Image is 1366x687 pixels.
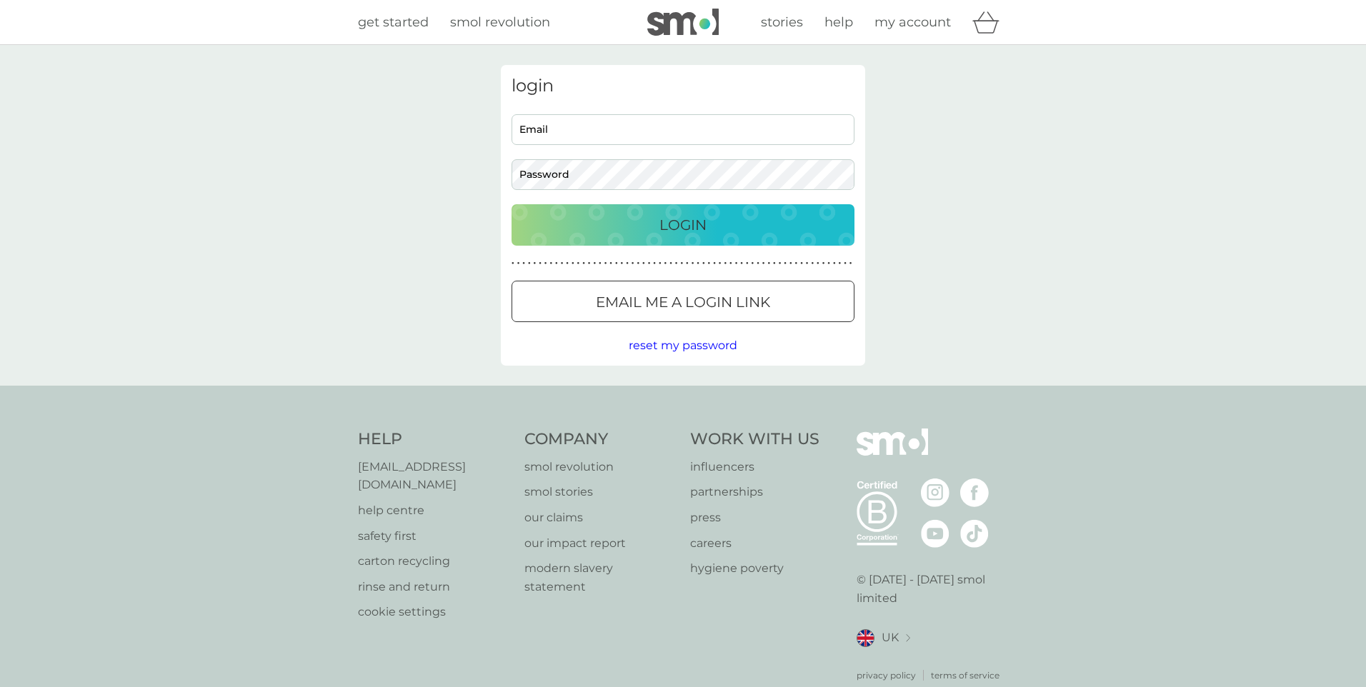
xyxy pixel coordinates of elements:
span: smol revolution [450,14,550,30]
span: my account [874,14,951,30]
p: ● [669,260,672,267]
img: smol [647,9,719,36]
a: cookie settings [358,603,510,621]
p: ● [512,260,514,267]
p: ● [692,260,694,267]
p: ● [746,260,749,267]
p: ● [833,260,836,267]
p: ● [844,260,847,267]
p: ● [566,260,569,267]
p: ● [784,260,787,267]
div: basket [972,8,1008,36]
p: ● [522,260,525,267]
p: ● [697,260,699,267]
a: modern slavery statement [524,559,677,596]
p: ● [609,260,612,267]
a: safety first [358,527,510,546]
a: our impact report [524,534,677,553]
img: visit the smol Tiktok page [960,519,989,548]
p: ● [642,260,645,267]
a: help [824,12,853,33]
p: ● [632,260,634,267]
img: smol [857,428,928,477]
p: ● [588,260,591,267]
a: [EMAIL_ADDRESS][DOMAIN_NAME] [358,458,510,494]
p: ● [719,260,722,267]
h4: Help [358,428,510,451]
p: ● [599,260,602,267]
p: ● [544,260,547,267]
a: our claims [524,508,677,527]
p: ● [686,260,689,267]
p: ● [779,260,782,267]
p: ● [659,260,662,267]
button: Email me a login link [512,281,854,322]
p: ● [680,260,683,267]
a: smol revolution [450,12,550,33]
p: ● [708,260,711,267]
p: ● [811,260,814,267]
p: Login [659,214,707,236]
p: ● [800,260,803,267]
p: ● [555,260,558,267]
p: ● [752,260,754,267]
a: careers [690,534,819,553]
a: carton recycling [358,552,510,571]
span: stories [761,14,803,30]
p: ● [839,260,842,267]
p: help centre [358,501,510,520]
p: ● [729,260,732,267]
p: Email me a login link [596,291,770,314]
p: ● [582,260,585,267]
p: ● [757,260,759,267]
p: ● [822,260,825,267]
p: ● [577,260,580,267]
span: get started [358,14,429,30]
p: ● [517,260,520,267]
a: smol stories [524,483,677,501]
p: ● [561,260,564,267]
p: ● [593,260,596,267]
p: ● [648,260,651,267]
p: ● [817,260,819,267]
a: hygiene poverty [690,559,819,578]
p: ● [528,260,531,267]
p: ● [572,260,574,267]
button: Login [512,204,854,246]
p: privacy policy [857,668,916,682]
a: stories [761,12,803,33]
p: press [690,508,819,527]
p: ● [724,260,727,267]
p: ● [637,260,639,267]
img: visit the smol Instagram page [921,478,949,507]
p: ● [604,260,607,267]
p: ● [615,260,618,267]
h3: login [512,76,854,96]
p: © [DATE] - [DATE] smol limited [857,571,1009,607]
a: influencers [690,458,819,476]
a: rinse and return [358,578,510,596]
h4: Work With Us [690,428,819,451]
p: ● [827,260,830,267]
p: ● [735,260,738,267]
span: UK [882,628,899,647]
p: ● [664,260,667,267]
a: get started [358,12,429,33]
p: ● [702,260,705,267]
p: ● [849,260,852,267]
img: select a new location [906,634,910,642]
a: smol revolution [524,458,677,476]
img: visit the smol Facebook page [960,478,989,507]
